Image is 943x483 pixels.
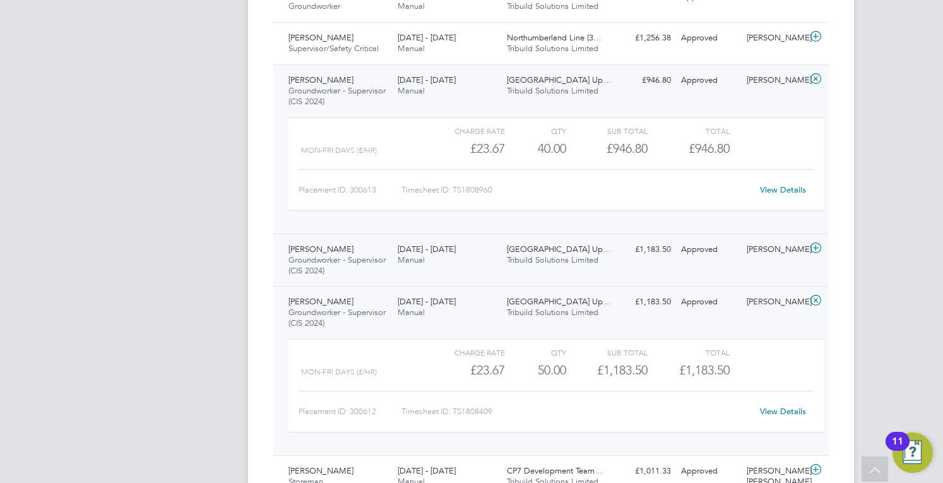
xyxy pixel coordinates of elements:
span: [DATE] - [DATE] [398,75,456,85]
span: Mon-Fri Days (£/HR) [301,146,377,155]
div: 50.00 [505,360,566,381]
span: [DATE] - [DATE] [398,32,456,43]
div: QTY [505,345,566,360]
span: Tribuild Solutions Limited [507,43,598,54]
span: £946.80 [689,141,730,156]
span: Northumberland Line (3… [507,32,602,43]
span: [PERSON_NAME] [288,244,353,254]
div: Timesheet ID: TS1808960 [401,180,752,200]
span: Groundworker [288,1,340,11]
div: Approved [676,70,742,91]
span: Manual [398,85,425,96]
div: Placement ID: 300613 [299,180,401,200]
span: [DATE] - [DATE] [398,296,456,307]
div: QTY [505,123,566,138]
div: Charge rate [424,123,505,138]
a: View Details [760,406,806,417]
div: Approved [676,239,742,260]
span: CP7 Development Team… [507,465,603,476]
span: Tribuild Solutions Limited [507,307,598,318]
div: £1,011.33 [610,461,676,482]
span: [PERSON_NAME] [288,465,353,476]
span: Manual [398,307,425,318]
div: Sub Total [566,345,648,360]
a: View Details [760,184,806,195]
div: Approved [676,28,742,49]
div: [PERSON_NAME] [742,70,807,91]
span: Groundworker - Supervisor (CIS 2024) [288,307,386,328]
span: [DATE] - [DATE] [398,244,456,254]
span: [PERSON_NAME] [288,75,353,85]
span: [DATE] - [DATE] [398,465,456,476]
span: [GEOGRAPHIC_DATA] Up… [507,244,611,254]
span: Supervisor/Safety Critical [288,43,379,54]
span: Manual [398,43,425,54]
span: Tribuild Solutions Limited [507,254,598,265]
span: [PERSON_NAME] [288,296,353,307]
span: [GEOGRAPHIC_DATA] Up… [507,75,611,85]
div: £946.80 [610,70,676,91]
div: Timesheet ID: TS1808409 [401,402,752,422]
div: [PERSON_NAME] [742,28,807,49]
div: Sub Total [566,123,648,138]
div: £1,256.38 [610,28,676,49]
button: Open Resource Center, 11 new notifications [893,432,933,473]
div: Total [648,345,729,360]
div: 11 [892,441,903,458]
div: £946.80 [566,138,648,159]
div: £23.67 [424,360,505,381]
div: £1,183.50 [610,239,676,260]
div: Charge rate [424,345,505,360]
span: [GEOGRAPHIC_DATA] Up… [507,296,611,307]
span: Manual [398,1,425,11]
div: Approved [676,292,742,313]
span: Tribuild Solutions Limited [507,1,598,11]
div: [PERSON_NAME] [742,292,807,313]
span: Tribuild Solutions Limited [507,85,598,96]
div: Total [648,123,729,138]
div: £1,183.50 [610,292,676,313]
div: £1,183.50 [566,360,648,381]
div: 40.00 [505,138,566,159]
span: [PERSON_NAME] [288,32,353,43]
span: Mon-Fri Days (£/HR) [301,367,377,376]
div: [PERSON_NAME] [742,239,807,260]
span: £1,183.50 [679,362,730,378]
span: Manual [398,254,425,265]
div: £23.67 [424,138,505,159]
span: Groundworker - Supervisor (CIS 2024) [288,85,386,107]
span: Groundworker - Supervisor (CIS 2024) [288,254,386,276]
div: Placement ID: 300612 [299,402,401,422]
div: Approved [676,461,742,482]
